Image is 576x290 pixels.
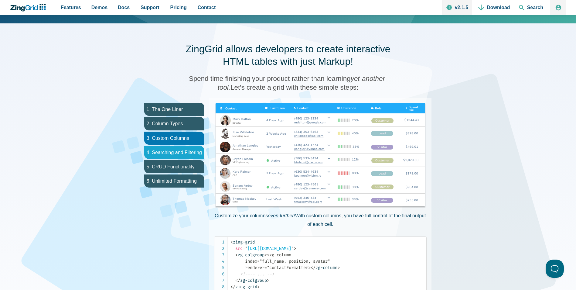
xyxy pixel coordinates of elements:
span: < [235,252,238,257]
h2: ZingGrid allows developers to create interactive HTML tables with just Markup! [182,43,394,68]
li: 3. Custom Columns [144,132,204,145]
span: zing-grid [230,284,257,289]
span: </ [311,265,315,270]
h3: Spend time finishing your product rather than learning Let's create a grid with these simple steps: [182,74,394,92]
span: Support [141,3,159,12]
li: 5. CRUD Functionality [144,160,204,173]
span: Contact [198,3,216,12]
p: Customize your columns With custom columns, you have full control of the final output of each cell. [214,212,427,228]
span: zg-colgroup [235,252,264,257]
a: ZingChart Logo. Click to return to the homepage [10,4,49,12]
span: " [291,246,294,251]
span: zg-colgroup [235,278,267,283]
span: > [294,246,296,251]
span: zg-column [311,265,337,270]
span: = [243,246,245,251]
span: </ [230,284,235,289]
span: </ [235,278,240,283]
iframe: Help Scout Beacon - Open [546,260,564,278]
span: src [235,246,243,251]
li: 4. Searching and Filtering [144,146,204,159]
span: Pricing [170,3,187,12]
span: Docs [118,3,130,12]
li: 1. The One Liner [144,103,204,116]
span: > [267,278,269,283]
span: zing-grid [230,240,255,245]
span: even further! [268,213,295,218]
li: 6. Unlimited Formatting [144,174,204,188]
span: Features [61,3,81,12]
code: <zg-column index="full_name, position, avatar" renderer="contactFormatter> [230,239,426,290]
li: 2. Column Types [144,117,204,130]
span: > [257,284,260,289]
span: > [337,265,340,270]
span: <!---- ... --> [240,271,274,277]
span: [URL][DOMAIN_NAME] [243,246,294,251]
span: Demos [91,3,107,12]
span: > [264,252,267,257]
span: < [230,240,233,245]
span: " [245,246,247,251]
